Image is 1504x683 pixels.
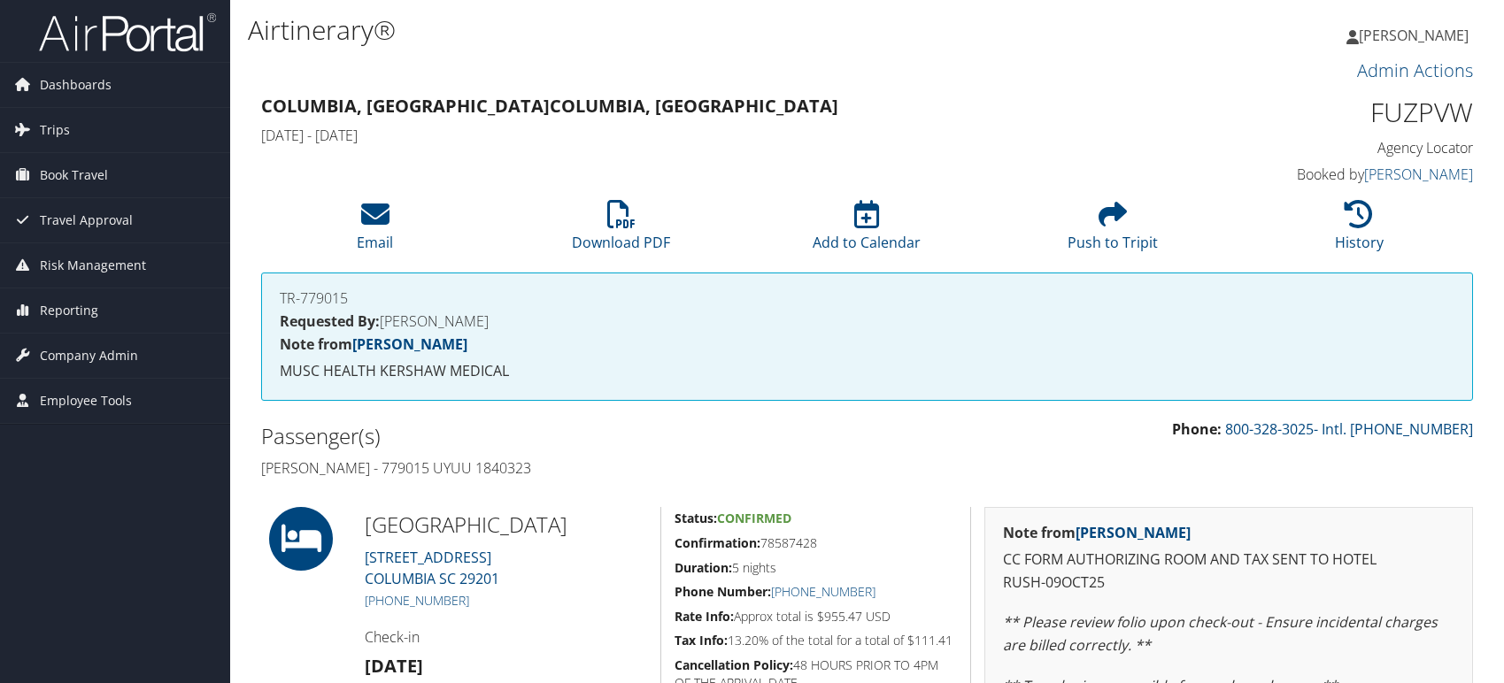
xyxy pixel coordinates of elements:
span: Book Travel [40,153,108,197]
a: [PERSON_NAME] [352,334,467,354]
span: Employee Tools [40,379,132,423]
h1: Airtinerary® [248,12,1074,49]
a: History [1335,210,1384,252]
a: [PERSON_NAME] [1076,523,1191,542]
strong: Cancellation Policy: [675,656,793,673]
h4: [PERSON_NAME] [280,314,1454,328]
strong: Columbia, [GEOGRAPHIC_DATA] Columbia, [GEOGRAPHIC_DATA] [261,94,838,118]
h5: 78587428 [675,534,957,552]
img: airportal-logo.png [39,12,216,53]
h1: FUZPVW [1190,94,1473,131]
h2: Passenger(s) [261,421,854,451]
p: CC FORM AUTHORIZING ROOM AND TAX SENT TO HOTEL RUSH-09OCT25 [1003,549,1454,594]
span: Confirmed [717,510,791,526]
strong: Phone: [1172,419,1222,439]
a: Admin Actions [1357,58,1473,82]
span: [PERSON_NAME] [1359,26,1469,45]
span: Dashboards [40,63,112,107]
a: [PHONE_NUMBER] [365,592,469,609]
a: [PHONE_NUMBER] [771,583,875,600]
strong: Note from [280,334,467,354]
a: Email [357,210,393,252]
span: Risk Management [40,243,146,288]
em: ** Please review folio upon check-out - Ensure incidental charges are billed correctly. ** [1003,612,1438,655]
span: Company Admin [40,334,138,378]
a: [PERSON_NAME] [1364,165,1473,184]
h5: Approx total is $955.47 USD [675,608,957,625]
h4: Booked by [1190,165,1473,184]
a: Download PDF [572,210,670,252]
h4: [DATE] - [DATE] [261,126,1163,145]
h4: [PERSON_NAME] - 779015 UYUU 1840323 [261,458,854,478]
a: 800-328-3025- Intl. [PHONE_NUMBER] [1225,419,1473,439]
strong: Requested By: [280,311,380,331]
a: [PERSON_NAME] [1346,9,1486,62]
strong: Tax Info: [675,632,728,648]
h4: Check-in [365,627,648,647]
a: Add to Calendar [813,210,921,252]
span: Travel Approval [40,198,133,242]
span: Reporting [40,288,98,333]
strong: Status: [675,510,717,526]
strong: Duration: [675,559,732,576]
h4: TR-779015 [280,291,1454,305]
a: Push to Tripit [1068,210,1158,252]
h4: Agency Locator [1190,138,1473,157]
strong: Confirmation: [675,534,760,551]
h2: [GEOGRAPHIC_DATA] [365,510,648,540]
h5: 5 nights [675,559,957,577]
strong: Note from [1003,523,1191,542]
h5: 13.20% of the total for a total of $111.41 [675,632,957,649]
span: Trips [40,108,70,152]
a: [STREET_ADDRESS]COLUMBIA SC 29201 [365,548,499,588]
strong: [DATE] [365,654,423,678]
strong: Phone Number: [675,583,771,600]
p: MUSC HEALTH KERSHAW MEDICAL [280,360,1454,383]
strong: Rate Info: [675,608,734,625]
